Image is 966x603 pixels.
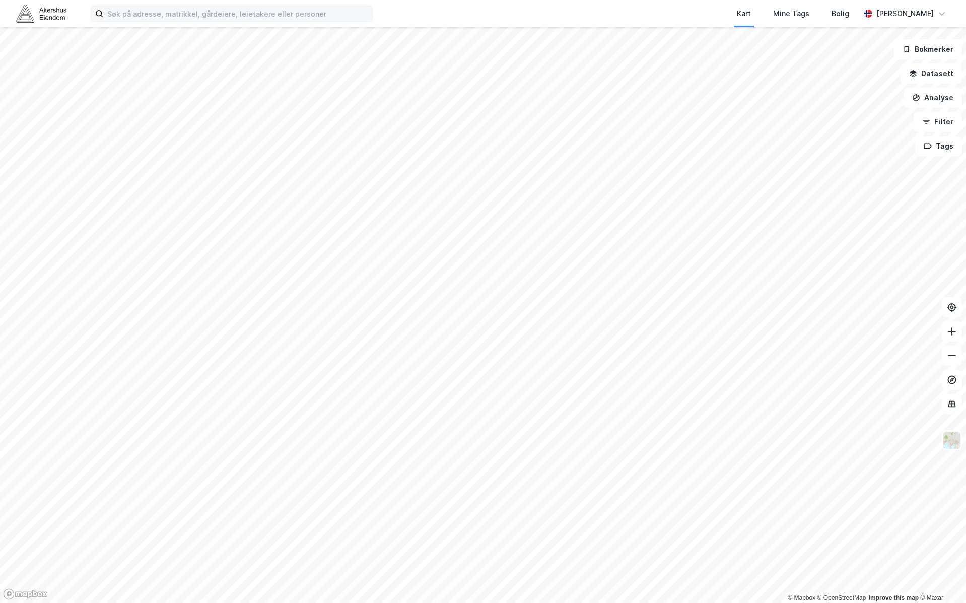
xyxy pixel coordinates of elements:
button: Filter [914,112,962,132]
div: Kontrollprogram for chat [916,555,966,603]
div: Mine Tags [773,8,809,20]
div: Bolig [832,8,849,20]
a: Mapbox [788,594,815,601]
iframe: Chat Widget [916,555,966,603]
a: Mapbox homepage [3,588,47,600]
button: Analyse [904,88,962,108]
a: OpenStreetMap [817,594,866,601]
button: Bokmerker [894,39,962,59]
a: Improve this map [869,594,919,601]
div: Kart [737,8,751,20]
button: Datasett [901,63,962,84]
img: akershus-eiendom-logo.9091f326c980b4bce74ccdd9f866810c.svg [16,5,66,22]
button: Tags [915,136,962,156]
div: [PERSON_NAME] [876,8,934,20]
img: Z [942,431,961,450]
input: Søk på adresse, matrikkel, gårdeiere, leietakere eller personer [103,6,372,21]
